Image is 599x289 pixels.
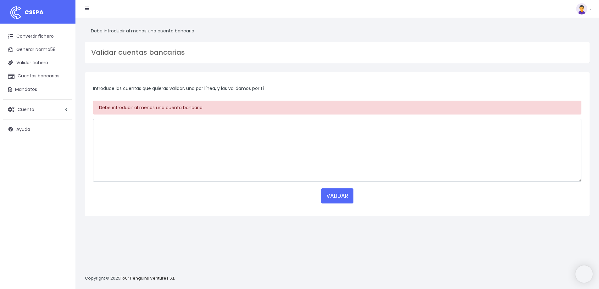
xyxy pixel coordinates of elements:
a: Validar fichero [3,56,72,69]
img: logo [8,5,24,20]
a: Ayuda [3,123,72,136]
div: Debe introducir al menos una cuenta bancaria [85,24,590,38]
a: Mandatos [3,83,72,96]
h3: Validar cuentas bancarias [91,48,583,57]
p: Copyright © 2025 . [85,275,176,282]
a: Convertir fichero [3,30,72,43]
a: Cuentas bancarias [3,69,72,83]
a: Cuenta [3,103,72,116]
a: Four Penguins Ventures S.L. [120,275,175,281]
img: profile [576,3,587,14]
span: Ayuda [16,126,30,132]
a: Generar Norma58 [3,43,72,56]
span: Cuenta [18,106,34,112]
div: Debe introducir al menos una cuenta bancaria [93,101,581,114]
button: VALIDAR [321,188,353,203]
span: Introduce las cuentas que quieras validar, una por línea, y las validamos por tí [93,85,264,92]
span: CSEPA [25,8,44,16]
